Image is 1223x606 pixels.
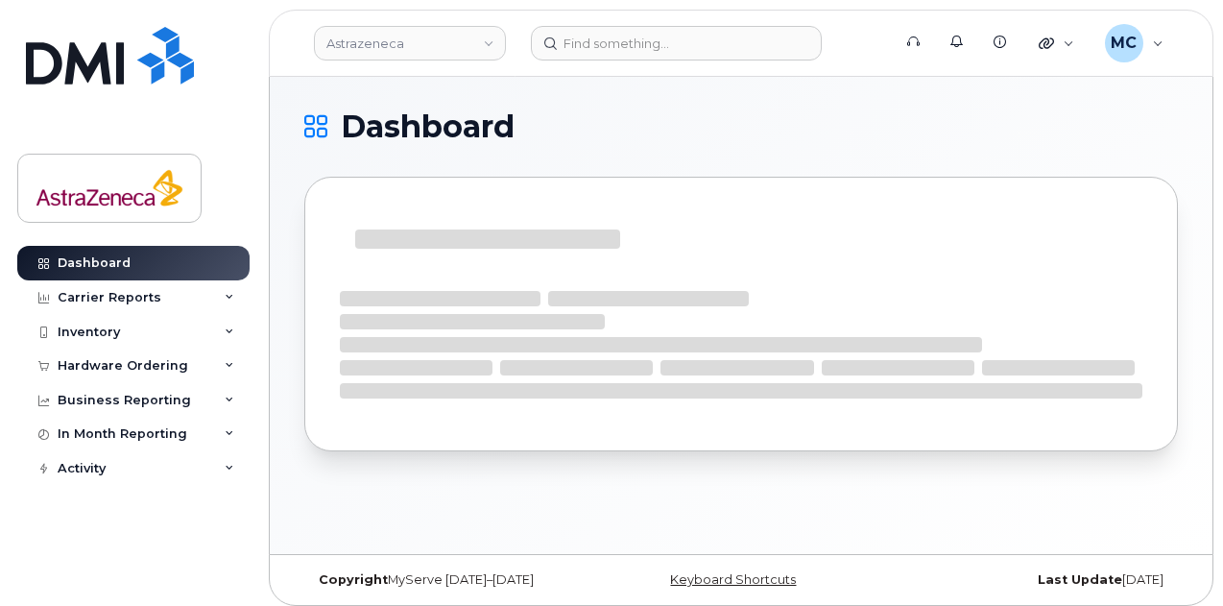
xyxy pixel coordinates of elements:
[1038,572,1122,587] strong: Last Update
[341,112,515,141] span: Dashboard
[670,572,796,587] a: Keyboard Shortcuts
[887,572,1178,588] div: [DATE]
[304,572,595,588] div: MyServe [DATE]–[DATE]
[319,572,388,587] strong: Copyright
